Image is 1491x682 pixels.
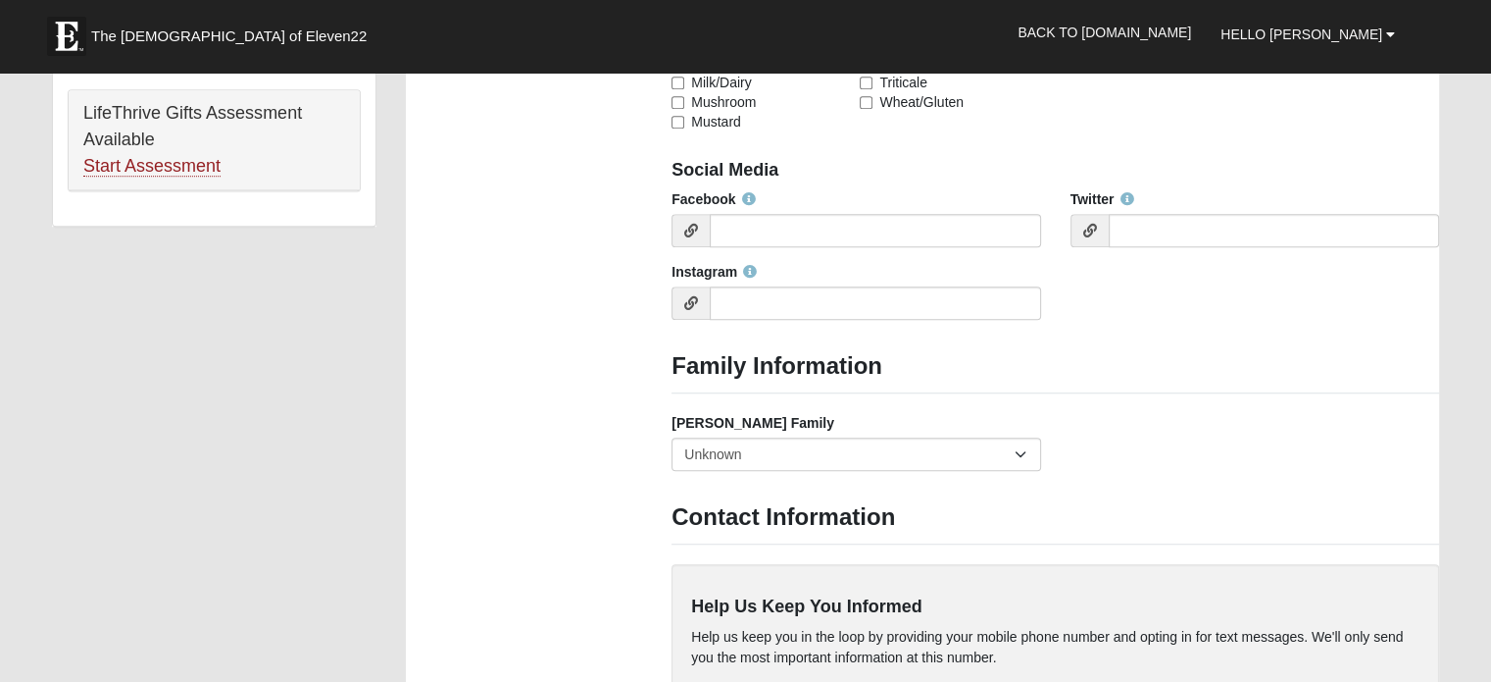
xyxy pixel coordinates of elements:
span: Wheat/Gluten [879,92,964,112]
label: Twitter [1070,189,1134,209]
span: Hello [PERSON_NAME] [1220,26,1382,42]
span: Mushroom [691,92,756,112]
p: Help us keep you in the loop by providing your mobile phone number and opting in for text message... [691,627,1419,668]
span: Triticale [879,73,927,92]
img: Eleven22 logo [47,17,86,56]
h4: Help Us Keep You Informed [691,597,1419,618]
h3: Family Information [671,352,1439,381]
span: Milk/Dairy [691,73,751,92]
input: Mustard [671,116,684,129]
input: Mushroom [671,96,684,109]
label: Instagram [671,262,757,282]
input: Wheat/Gluten [860,96,872,109]
div: LifeThrive Gifts Assessment Available [69,90,360,190]
label: Facebook [671,189,755,209]
span: Mustard [691,112,741,131]
input: Milk/Dairy [671,77,684,89]
h4: Social Media [671,160,1439,182]
h3: Contact Information [671,503,1439,532]
a: Back to [DOMAIN_NAME] [1003,8,1206,57]
label: [PERSON_NAME] Family [671,413,834,433]
input: Triticale [860,77,872,89]
span: The [DEMOGRAPHIC_DATA] of Eleven22 [91,26,367,46]
a: Hello [PERSON_NAME] [1206,10,1410,59]
a: The [DEMOGRAPHIC_DATA] of Eleven22 [37,7,429,56]
a: Start Assessment [83,156,221,177]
